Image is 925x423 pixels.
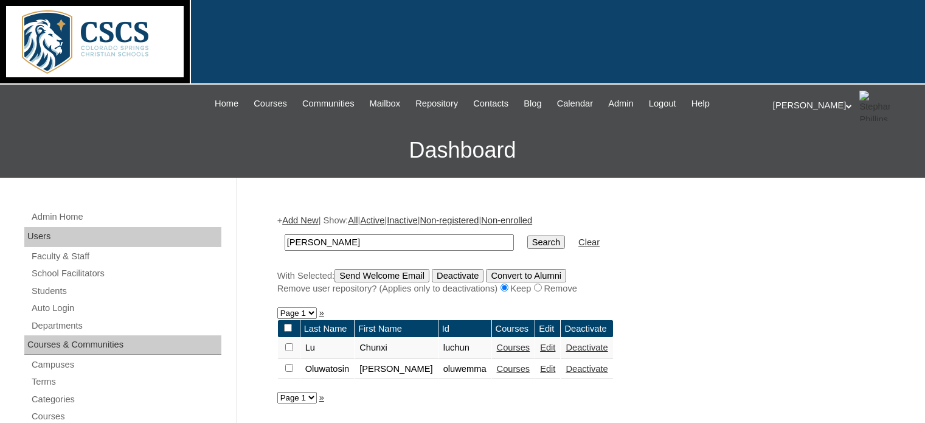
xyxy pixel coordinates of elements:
[578,237,600,247] a: Clear
[438,359,491,380] td: oluwemma
[497,364,530,374] a: Courses
[24,335,221,355] div: Courses & Communities
[355,338,438,358] td: Chunxi
[282,215,318,225] a: Add New
[608,97,634,111] span: Admin
[409,97,464,111] a: Repository
[497,343,530,352] a: Courses
[643,97,682,111] a: Logout
[30,357,221,372] a: Campuses
[302,97,355,111] span: Communities
[6,123,919,178] h3: Dashboard
[30,318,221,334] a: Departments
[6,6,184,77] img: logo-white.png
[415,97,458,111] span: Repository
[30,301,221,316] a: Auto Login
[30,266,221,281] a: School Facilitators
[319,308,324,318] a: »
[348,215,358,225] a: All
[551,97,599,111] a: Calendar
[473,97,508,111] span: Contacts
[209,97,244,111] a: Home
[296,97,361,111] a: Communities
[30,284,221,299] a: Students
[319,393,324,402] a: »
[557,97,593,111] span: Calendar
[334,269,429,282] input: Send Welcome Email
[691,97,710,111] span: Help
[277,269,879,295] div: With Selected:
[535,320,560,338] td: Edit
[215,97,238,111] span: Home
[300,359,355,380] td: Oluwatosin
[360,215,384,225] a: Active
[277,214,879,295] div: + | Show: | | | |
[773,91,913,121] div: [PERSON_NAME]
[24,227,221,246] div: Users
[300,320,355,338] td: Last Name
[30,209,221,225] a: Admin Home
[355,359,438,380] td: [PERSON_NAME]
[254,97,287,111] span: Courses
[649,97,676,111] span: Logout
[566,343,608,352] a: Deactivate
[481,215,532,225] a: Non-enrolled
[602,97,640,111] a: Admin
[540,364,555,374] a: Edit
[492,320,535,338] td: Courses
[486,269,566,282] input: Convert to Alumni
[438,320,491,338] td: Id
[540,343,555,352] a: Edit
[370,97,401,111] span: Mailbox
[387,215,418,225] a: Inactive
[364,97,407,111] a: Mailbox
[248,97,293,111] a: Courses
[30,392,221,407] a: Categories
[277,282,879,295] div: Remove user repository? (Applies only to deactivations) Keep Remove
[30,374,221,390] a: Terms
[285,234,514,251] input: Search
[438,338,491,358] td: luchun
[300,338,355,358] td: Lu
[685,97,716,111] a: Help
[561,320,612,338] td: Deactivate
[518,97,547,111] a: Blog
[420,215,479,225] a: Non-registered
[524,97,541,111] span: Blog
[30,249,221,264] a: Faculty & Staff
[527,236,565,249] input: Search
[432,269,483,282] input: Deactivate
[566,364,608,374] a: Deactivate
[859,91,890,121] img: Stephanie Phillips
[355,320,438,338] td: First Name
[467,97,514,111] a: Contacts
